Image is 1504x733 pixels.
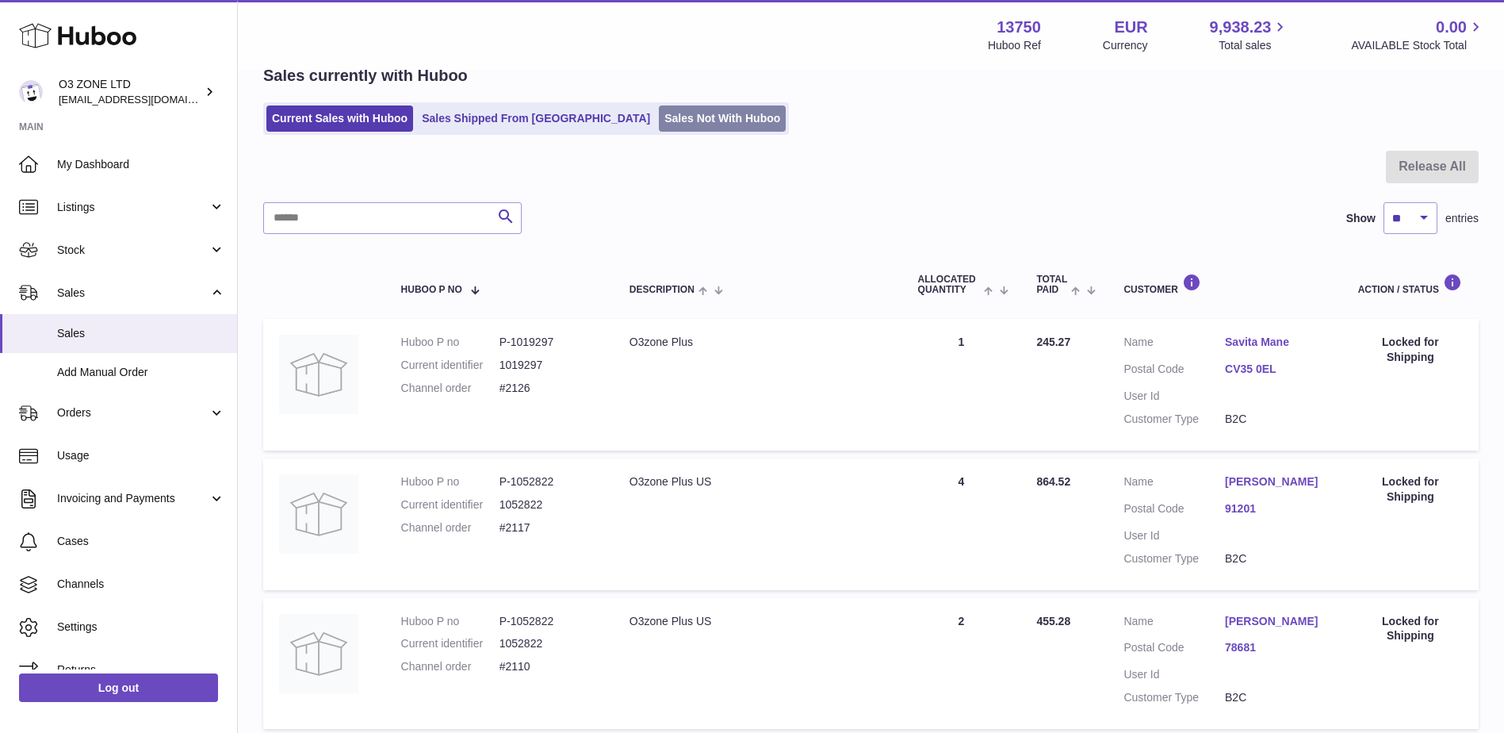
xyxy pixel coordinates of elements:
[401,358,499,373] dt: Current identifier
[1123,551,1225,566] dt: Customer Type
[401,497,499,512] dt: Current identifier
[630,474,886,489] div: O3zone Plus US
[1103,38,1148,53] div: Currency
[1225,614,1326,629] a: [PERSON_NAME]
[997,17,1041,38] strong: 13750
[1225,412,1326,427] dd: B2C
[499,614,598,629] dd: P-1052822
[1225,551,1326,566] dd: B2C
[1123,501,1225,520] dt: Postal Code
[1036,336,1070,348] span: 245.27
[1123,274,1326,295] div: Customer
[1123,640,1225,659] dt: Postal Code
[1123,335,1225,354] dt: Name
[263,65,468,86] h2: Sales currently with Huboo
[401,335,499,350] dt: Huboo P no
[1358,614,1463,644] div: Locked for Shipping
[1123,528,1225,543] dt: User Id
[1225,474,1326,489] a: [PERSON_NAME]
[499,358,598,373] dd: 1019297
[57,491,209,506] span: Invoicing and Payments
[57,405,209,420] span: Orders
[57,577,225,592] span: Channels
[1225,690,1326,705] dd: B2C
[266,106,413,132] a: Current Sales with Huboo
[902,459,1021,590] td: 4
[499,474,598,489] dd: P-1052822
[59,77,201,107] div: O3 ZONE LTD
[1210,17,1272,38] span: 9,938.23
[1225,501,1326,516] a: 91201
[1123,690,1225,705] dt: Customer Type
[918,274,980,295] span: ALLOCATED Quantity
[499,335,598,350] dd: P-1019297
[1123,614,1225,633] dt: Name
[1351,17,1485,53] a: 0.00 AVAILABLE Stock Total
[279,335,358,414] img: no-photo-large.jpg
[499,636,598,651] dd: 1052822
[1123,389,1225,404] dt: User Id
[1114,17,1147,38] strong: EUR
[401,659,499,674] dt: Channel order
[1225,640,1326,655] a: 78681
[1358,335,1463,365] div: Locked for Shipping
[499,381,598,396] dd: #2126
[279,614,358,693] img: no-photo.jpg
[57,326,225,341] span: Sales
[401,636,499,651] dt: Current identifier
[1210,17,1290,53] a: 9,938.23 Total sales
[57,662,225,677] span: Returns
[902,598,1021,730] td: 2
[1123,474,1225,493] dt: Name
[1445,211,1479,226] span: entries
[57,448,225,463] span: Usage
[630,614,886,629] div: O3zone Plus US
[630,335,886,350] div: O3zone Plus
[1123,667,1225,682] dt: User Id
[1358,274,1463,295] div: Action / Status
[416,106,656,132] a: Sales Shipped From [GEOGRAPHIC_DATA]
[1219,38,1289,53] span: Total sales
[499,520,598,535] dd: #2117
[1346,211,1376,226] label: Show
[499,659,598,674] dd: #2110
[57,157,225,172] span: My Dashboard
[57,365,225,380] span: Add Manual Order
[401,381,499,396] dt: Channel order
[902,319,1021,451] td: 1
[59,93,233,106] span: [EMAIL_ADDRESS][DOMAIN_NAME]
[57,286,209,301] span: Sales
[499,497,598,512] dd: 1052822
[401,520,499,535] dt: Channel order
[19,674,218,702] a: Log out
[659,106,786,132] a: Sales Not With Huboo
[1036,274,1067,295] span: Total paid
[1225,362,1326,377] a: CV35 0EL
[1436,17,1467,38] span: 0.00
[57,200,209,215] span: Listings
[19,80,43,104] img: hello@o3zoneltd.co.uk
[1225,335,1326,350] a: Savita Mane
[401,614,499,629] dt: Huboo P no
[57,620,225,635] span: Settings
[1358,474,1463,505] div: Locked for Shipping
[1123,412,1225,427] dt: Customer Type
[1123,362,1225,381] dt: Postal Code
[57,534,225,549] span: Cases
[1036,475,1070,488] span: 864.52
[279,474,358,554] img: no-photo.jpg
[57,243,209,258] span: Stock
[401,474,499,489] dt: Huboo P no
[988,38,1041,53] div: Huboo Ref
[1351,38,1485,53] span: AVAILABLE Stock Total
[401,285,462,295] span: Huboo P no
[1036,615,1070,627] span: 455.28
[630,285,695,295] span: Description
